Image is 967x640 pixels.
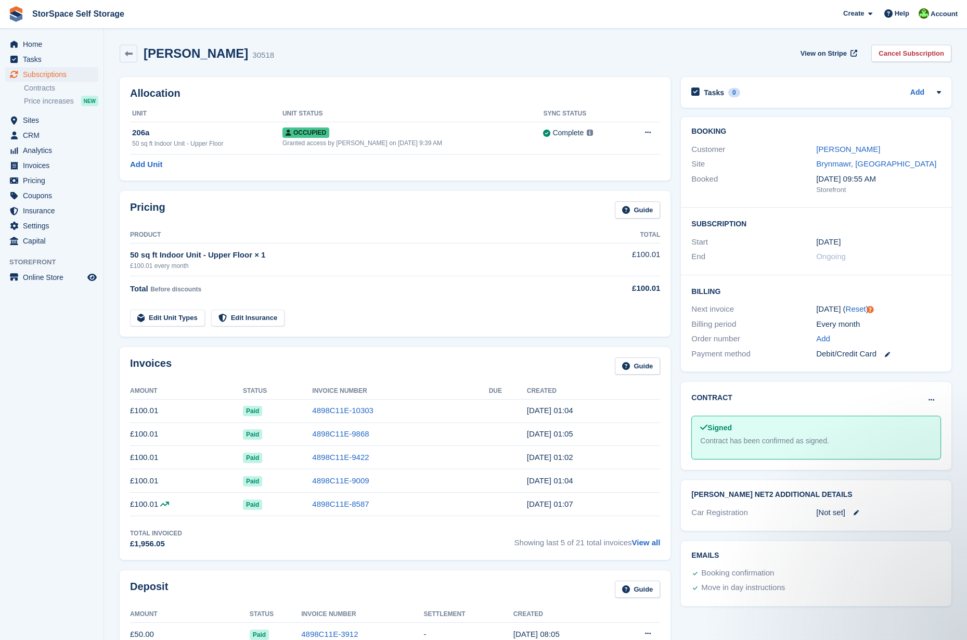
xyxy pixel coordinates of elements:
div: Customer [691,144,816,156]
div: Order number [691,333,816,345]
span: Invoices [23,158,85,173]
a: Guide [615,581,661,598]
div: [DATE] ( ) [816,303,941,315]
th: Invoice Number [301,606,423,623]
span: Tasks [23,52,85,67]
a: Contracts [24,83,98,93]
td: £100.01 [130,493,243,516]
span: Ongoing [816,252,846,261]
th: Status [250,606,302,623]
a: menu [5,128,98,143]
div: 206a [132,127,282,139]
a: menu [5,188,98,203]
a: Add [816,333,830,345]
th: Invoice Number [312,383,488,400]
span: Total [130,284,148,293]
div: £100.01 every month [130,261,578,271]
h2: [PERSON_NAME] Net2 Additional Details [691,491,941,499]
span: Occupied [282,127,329,138]
div: Granted access by [PERSON_NAME] on [DATE] 9:39 AM [282,138,544,148]
a: Edit Insurance [211,310,285,327]
div: 30518 [252,49,274,61]
div: Payment method [691,348,816,360]
a: menu [5,143,98,158]
td: £100.01 [130,469,243,493]
span: Coupons [23,188,85,203]
h2: [PERSON_NAME] [144,46,248,60]
th: Amount [130,606,250,623]
div: Every month [816,318,941,330]
img: Jon Pace [919,8,929,19]
div: Contract has been confirmed as signed. [700,436,932,446]
img: stora-icon-8386f47178a22dfd0bd8f6a31ec36ba5ce8667c1dd55bd0f319d3a0aa187defe.svg [8,6,24,22]
th: Due [489,383,527,400]
span: Sites [23,113,85,127]
th: Created [513,606,613,623]
a: menu [5,203,98,218]
h2: Billing [691,286,941,296]
time: 2025-05-08 00:07:15 UTC [527,500,573,508]
span: CRM [23,128,85,143]
div: [Not set] [816,507,941,519]
td: £100.01 [130,423,243,446]
span: Storefront [9,257,104,267]
span: Before discounts [150,286,201,293]
span: View on Stripe [801,48,847,59]
span: Account [931,9,958,19]
a: menu [5,67,98,82]
div: End [691,251,816,263]
th: Sync Status [543,106,625,122]
a: menu [5,52,98,67]
td: £100.01 [130,446,243,469]
div: Move in day instructions [701,582,785,594]
a: Brynmawr, [GEOGRAPHIC_DATA] [816,159,936,168]
a: menu [5,219,98,233]
a: View all [632,538,661,547]
div: £1,956.05 [130,538,182,550]
div: Signed [700,423,932,433]
div: Car Registration [691,507,816,519]
th: Unit Status [282,106,544,122]
time: 2025-08-08 00:05:44 UTC [527,429,573,438]
span: Create [843,8,864,19]
h2: Allocation [130,87,660,99]
td: £100.01 [578,243,660,276]
span: Paid [243,476,262,487]
div: NEW [81,96,98,106]
a: 4898C11E-9868 [312,429,369,438]
div: £100.01 [578,283,660,295]
a: 4898C11E-3912 [301,630,358,638]
a: 4898C11E-8587 [312,500,369,508]
h2: Subscription [691,218,941,228]
span: Settings [23,219,85,233]
h2: Invoices [130,357,172,375]
span: Home [23,37,85,52]
a: menu [5,37,98,52]
span: Help [895,8,909,19]
a: Reset [846,304,866,313]
span: Insurance [23,203,85,218]
h2: Booking [691,127,941,136]
a: [PERSON_NAME] [816,145,880,153]
a: menu [5,234,98,248]
time: 2024-01-08 00:00:00 UTC [816,236,841,248]
div: Tooltip anchor [866,305,875,314]
a: 4898C11E-10303 [312,406,373,415]
a: Add [910,87,924,99]
a: 4898C11E-9422 [312,453,369,462]
img: icon-info-grey-7440780725fd019a000dd9b08b2336e03edf1995a4989e88bcd33f0948082b44.svg [587,130,593,136]
div: 50 sq ft Indoor Unit - Upper Floor [132,139,282,148]
a: Add Unit [130,159,162,171]
th: Amount [130,383,243,400]
div: 0 [728,88,740,97]
span: Paid [250,630,269,640]
h2: Contract [691,392,732,403]
div: Booked [691,173,816,195]
a: Guide [615,357,661,375]
time: 2025-07-08 00:02:51 UTC [527,453,573,462]
span: Paid [243,429,262,440]
th: Total [578,227,660,244]
a: menu [5,113,98,127]
span: Analytics [23,143,85,158]
span: Subscriptions [23,67,85,82]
